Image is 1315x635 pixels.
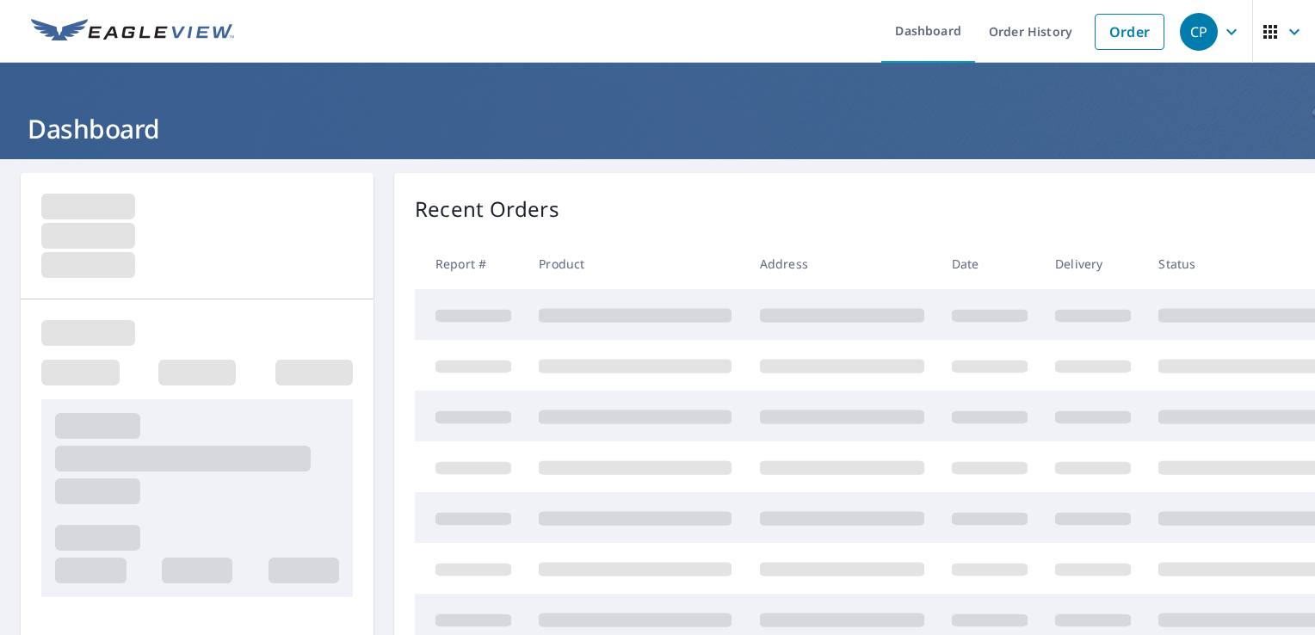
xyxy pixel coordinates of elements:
[21,111,1294,146] h1: Dashboard
[1180,13,1218,51] div: CP
[1095,14,1164,50] a: Order
[525,238,745,289] th: Product
[415,194,559,225] p: Recent Orders
[1041,238,1145,289] th: Delivery
[938,238,1041,289] th: Date
[415,238,525,289] th: Report #
[746,238,938,289] th: Address
[31,19,234,45] img: EV Logo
